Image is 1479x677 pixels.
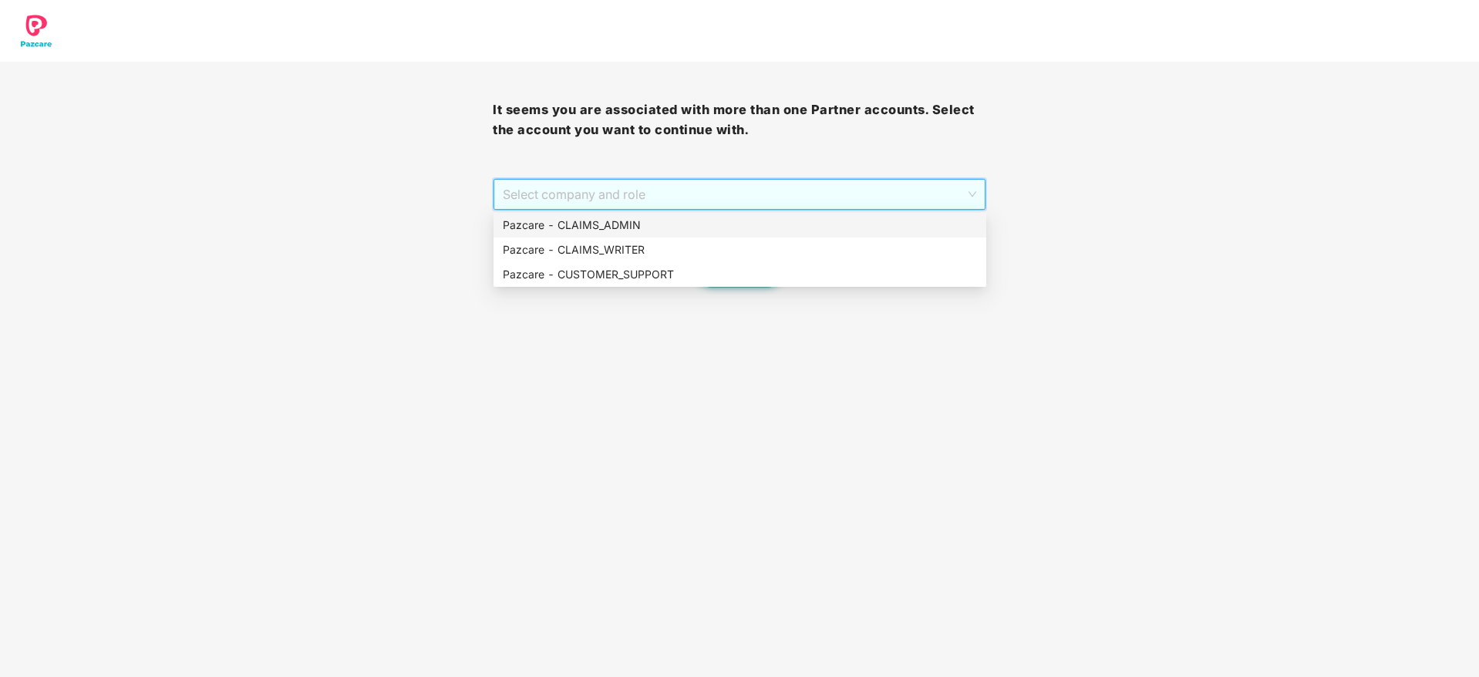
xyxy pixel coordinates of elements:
div: Pazcare - CLAIMS_ADMIN [494,213,986,237]
div: Pazcare - CLAIMS_ADMIN [503,217,977,234]
span: Select company and role [503,180,975,209]
div: Pazcare - CUSTOMER_SUPPORT [503,266,977,283]
h3: It seems you are associated with more than one Partner accounts. Select the account you want to c... [493,100,985,140]
div: Pazcare - CLAIMS_WRITER [503,241,977,258]
div: Pazcare - CLAIMS_WRITER [494,237,986,262]
div: Pazcare - CUSTOMER_SUPPORT [494,262,986,287]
